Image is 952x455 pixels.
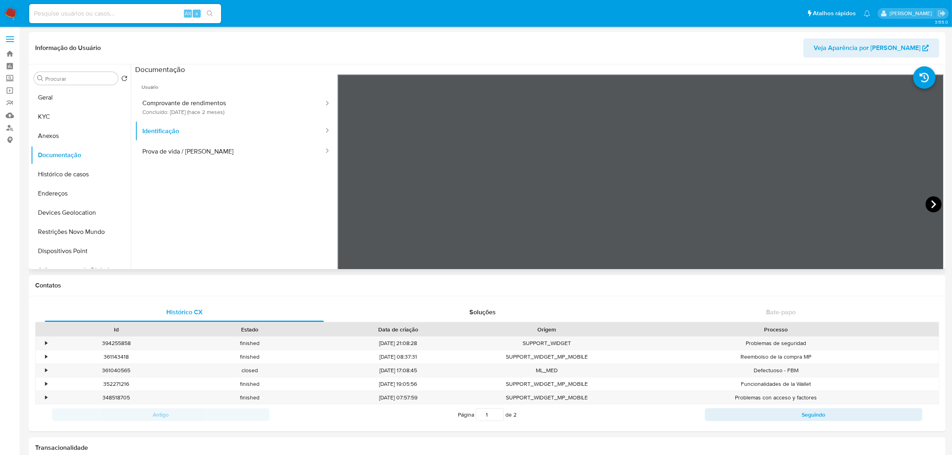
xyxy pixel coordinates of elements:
button: Devices Geolocation [31,203,131,222]
div: [DATE] 08:37:31 [316,350,480,363]
div: [DATE] 07:57:59 [316,391,480,404]
button: Procurar [37,75,44,82]
p: jhonata.costa@mercadolivre.com [890,10,935,17]
button: Adiantamentos de Dinheiro [31,261,131,280]
div: • [45,367,47,374]
span: Histórico CX [166,307,203,317]
div: • [45,353,47,361]
button: Retornar ao pedido padrão [121,75,128,84]
div: finished [183,377,316,391]
button: Documentação [31,146,131,165]
button: search-icon [202,8,218,19]
button: Dispositivos Point [31,241,131,261]
div: SUPPORT_WIDGET_MP_MOBILE [480,391,613,404]
div: • [45,380,47,388]
span: Soluções [469,307,496,317]
div: 361143418 [50,350,183,363]
span: Alt [185,10,191,17]
div: [DATE] 21:08:28 [316,337,480,350]
span: Atalhos rápidos [813,9,856,18]
button: Geral [31,88,131,107]
div: Data de criação [322,325,475,333]
div: Estado [188,325,310,333]
div: Problemas de seguridad [613,337,939,350]
div: 361040565 [50,364,183,377]
input: Pesquise usuários ou casos... [29,8,221,19]
div: SUPPORT_WIDGET_MP_MOBILE [480,350,613,363]
div: 352271216 [50,377,183,391]
div: Reembolso de la compra MP [613,350,939,363]
div: Problemas con acceso y factores [613,391,939,404]
div: Id [55,325,177,333]
div: finished [183,337,316,350]
h1: Contatos [35,281,939,289]
div: 348518705 [50,391,183,404]
span: Página de [458,408,517,421]
h1: Transacionalidade [35,444,939,452]
a: Notificações [864,10,870,17]
div: [DATE] 17:08:45 [316,364,480,377]
input: Procurar [45,75,115,82]
span: s [196,10,198,17]
div: SUPPORT_WIDGET [480,337,613,350]
button: Histórico de casos [31,165,131,184]
div: 394255858 [50,337,183,350]
button: Veja Aparência por [PERSON_NAME] [803,38,939,58]
span: 2 [513,411,517,419]
button: Endereços [31,184,131,203]
a: Sair [938,9,946,18]
button: Anexos [31,126,131,146]
div: closed [183,364,316,377]
button: KYC [31,107,131,126]
div: ML_MED [480,364,613,377]
div: • [45,339,47,347]
div: SUPPORT_WIDGET_MP_MOBILE [480,377,613,391]
button: Seguindo [705,408,922,421]
div: • [45,394,47,401]
div: finished [183,350,316,363]
button: Restrições Novo Mundo [31,222,131,241]
div: Defectuoso - FBM [613,364,939,377]
div: [DATE] 19:05:56 [316,377,480,391]
span: Veja Aparência por [PERSON_NAME] [814,38,920,58]
div: finished [183,391,316,404]
div: Funcionalidades de la Wallet [613,377,939,391]
button: Antigo [52,408,269,421]
div: Origem [486,325,608,333]
div: Processo [619,325,933,333]
span: Bate-papo [766,307,796,317]
h1: Informação do Usuário [35,44,101,52]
